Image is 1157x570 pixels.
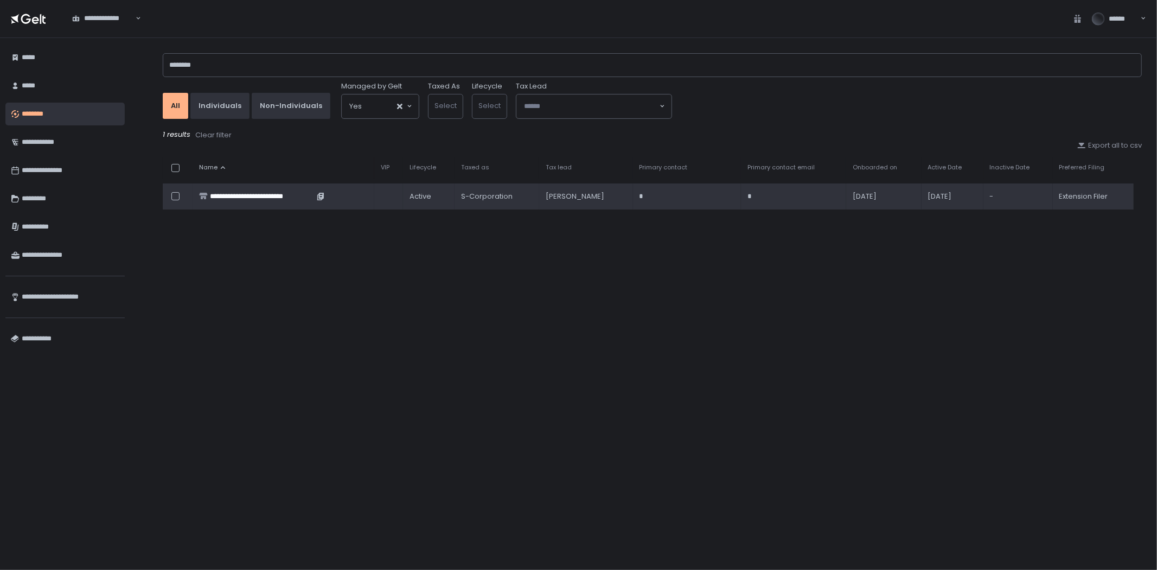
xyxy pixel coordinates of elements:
[410,163,436,172] span: Lifecycle
[472,81,502,91] label: Lifecycle
[252,93,330,119] button: Non-Individuals
[260,101,322,111] div: Non-Individuals
[461,163,489,172] span: Taxed as
[516,94,672,118] div: Search for option
[342,94,419,118] div: Search for option
[524,101,659,112] input: Search for option
[428,81,460,91] label: Taxed As
[928,192,977,201] div: [DATE]
[163,93,188,119] button: All
[640,163,688,172] span: Primary contact
[928,163,962,172] span: Active Date
[195,130,232,141] button: Clear filter
[190,93,250,119] button: Individuals
[1059,192,1127,201] div: Extension Filer
[747,163,815,172] span: Primary contact email
[341,81,402,91] span: Managed by Gelt
[163,130,1142,141] div: 1 results
[546,192,627,201] div: [PERSON_NAME]
[199,101,241,111] div: Individuals
[134,13,135,24] input: Search for option
[990,163,1030,172] span: Inactive Date
[1077,141,1142,150] button: Export all to csv
[195,130,232,140] div: Clear filter
[990,192,1046,201] div: -
[478,100,501,111] span: Select
[362,101,396,112] input: Search for option
[397,104,402,109] button: Clear Selected
[434,100,457,111] span: Select
[516,81,547,91] span: Tax Lead
[853,192,915,201] div: [DATE]
[853,163,897,172] span: Onboarded on
[546,163,572,172] span: Tax lead
[461,192,533,201] div: S-Corporation
[381,163,389,172] span: VIP
[1059,163,1105,172] span: Preferred Filing
[199,163,218,172] span: Name
[65,7,141,30] div: Search for option
[349,101,362,112] span: Yes
[171,101,180,111] div: All
[410,192,431,201] span: active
